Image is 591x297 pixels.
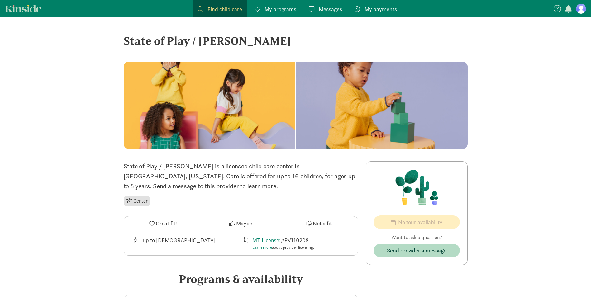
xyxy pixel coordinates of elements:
[207,5,242,13] span: Find child care
[5,5,41,12] a: Kinside
[252,244,314,251] div: about provider licensing.
[313,219,332,228] span: Not a fit
[236,219,252,228] span: Maybe
[156,219,177,228] span: Great fit!
[365,5,397,13] span: My payments
[252,245,272,250] a: Learn more
[252,237,281,244] a: MT License:
[202,216,280,231] button: Maybe
[124,196,150,206] li: Center
[124,161,358,191] p: State of Play / [PERSON_NAME] is a licensed child care center in [GEOGRAPHIC_DATA], [US_STATE]. C...
[387,246,446,255] span: Send provider a message
[319,5,342,13] span: Messages
[124,32,468,49] div: State of Play / [PERSON_NAME]
[124,271,358,287] div: Programs & availability
[143,236,216,251] div: up to [DEMOGRAPHIC_DATA]
[398,218,442,226] span: No tour availability
[280,216,358,231] button: Not a fit
[374,234,460,241] p: Want to ask a question?
[374,215,460,229] button: No tour availability
[241,236,350,251] div: License number
[131,236,241,251] div: Age range for children that this provider cares for
[252,236,314,251] div: #PV110208
[374,244,460,257] button: Send provider a message
[124,216,202,231] button: Great fit!
[265,5,296,13] span: My programs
